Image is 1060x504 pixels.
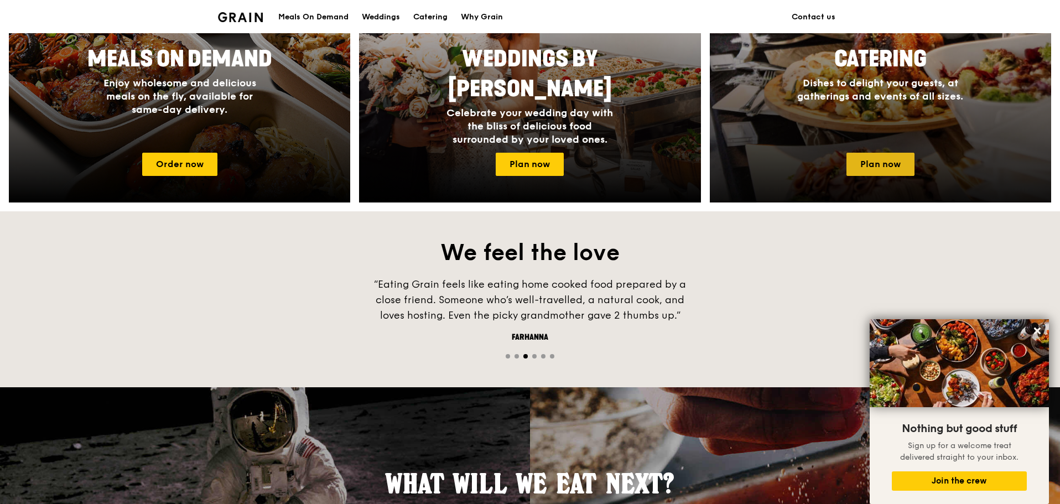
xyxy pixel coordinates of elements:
[364,332,696,343] div: Farhanna
[902,422,1017,435] span: Nothing but good stuff
[355,1,407,34] a: Weddings
[541,354,545,358] span: Go to slide 5
[386,467,674,500] span: What will we eat next?
[846,153,914,176] a: Plan now
[461,1,503,34] div: Why Grain
[1028,322,1046,340] button: Close
[892,471,1027,491] button: Join the crew
[785,1,842,34] a: Contact us
[550,354,554,358] span: Go to slide 6
[87,46,272,72] span: Meals On Demand
[506,354,510,358] span: Go to slide 1
[900,441,1019,462] span: Sign up for a welcome treat delivered straight to your inbox.
[103,77,256,116] span: Enjoy wholesome and delicious meals on the fly, available for same-day delivery.
[407,1,454,34] a: Catering
[870,319,1049,407] img: DSC07876-Edit02-Large.jpeg
[364,277,696,323] div: “Eating Grain feels like eating home cooked food prepared by a close friend. Someone who’s well-t...
[413,1,448,34] div: Catering
[446,107,613,146] span: Celebrate your wedding day with the bliss of delicious food surrounded by your loved ones.
[362,1,400,34] div: Weddings
[496,153,564,176] a: Plan now
[515,354,519,358] span: Go to slide 2
[797,77,963,102] span: Dishes to delight your guests, at gatherings and events of all sizes.
[278,1,349,34] div: Meals On Demand
[218,12,263,22] img: Grain
[454,1,510,34] a: Why Grain
[142,153,217,176] a: Order now
[448,46,612,102] span: Weddings by [PERSON_NAME]
[834,46,927,72] span: Catering
[523,354,528,358] span: Go to slide 3
[532,354,537,358] span: Go to slide 4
